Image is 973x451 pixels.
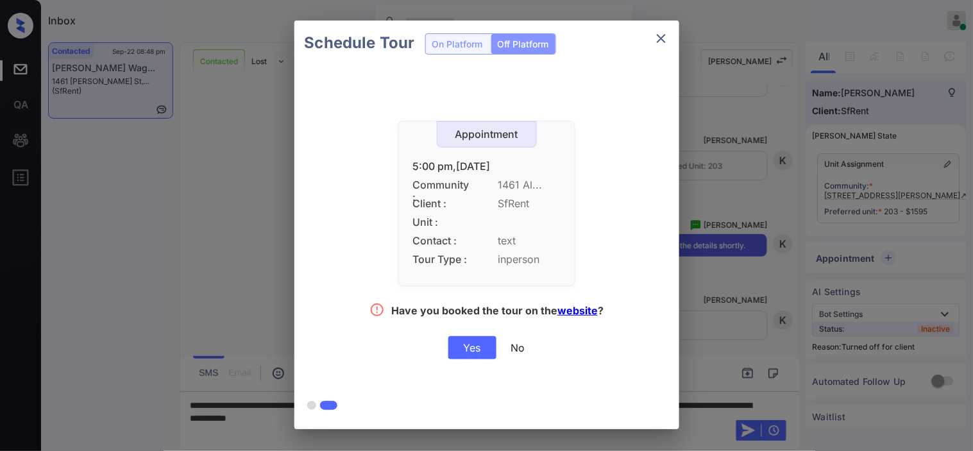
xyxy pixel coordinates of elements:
[413,216,471,228] span: Unit :
[498,179,561,191] span: 1461 Al...
[498,235,561,247] span: text
[557,304,598,317] a: website
[498,253,561,266] span: inperson
[437,128,536,140] div: Appointment
[391,304,604,320] div: Have you booked the tour on the ?
[294,21,425,65] h2: Schedule Tour
[448,336,496,359] div: Yes
[413,253,471,266] span: Tour Type :
[498,198,561,210] span: SfRent
[511,341,525,354] div: No
[413,198,471,210] span: Client :
[413,160,561,173] div: 5:00 pm,[DATE]
[413,235,471,247] span: Contact :
[413,179,471,191] span: Community :
[648,26,674,51] button: close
